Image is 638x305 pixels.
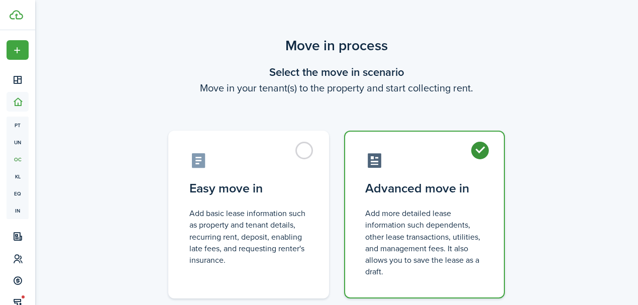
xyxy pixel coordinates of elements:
button: Open menu [7,40,29,60]
control-radio-card-description: Add more detailed lease information such dependents, other lease transactions, utilities, and man... [365,208,484,277]
wizard-step-header-title: Select the move in scenario [156,64,517,80]
a: eq [7,185,29,202]
wizard-step-header-description: Move in your tenant(s) to the property and start collecting rent. [156,80,517,95]
a: in [7,202,29,219]
a: pt [7,117,29,134]
scenario-title: Move in process [156,35,517,56]
a: un [7,134,29,151]
a: kl [7,168,29,185]
a: oc [7,151,29,168]
img: TenantCloud [10,10,23,20]
control-radio-card-description: Add basic lease information such as property and tenant details, recurring rent, deposit, enablin... [189,208,308,266]
control-radio-card-title: Easy move in [189,179,308,197]
control-radio-card-title: Advanced move in [365,179,484,197]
